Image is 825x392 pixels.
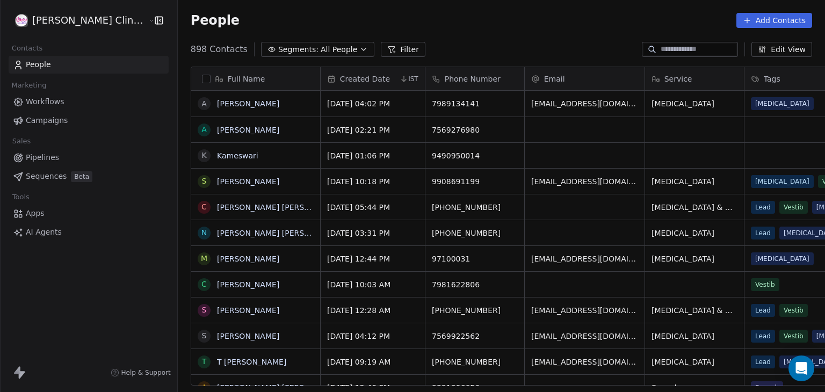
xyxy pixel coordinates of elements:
[191,91,321,386] div: grid
[531,331,638,342] span: [EMAIL_ADDRESS][DOMAIN_NAME]
[201,330,206,342] div: s
[191,12,240,28] span: People
[217,229,344,237] a: [PERSON_NAME] [PERSON_NAME]
[217,126,279,134] a: [PERSON_NAME]
[13,11,140,30] button: [PERSON_NAME] Clinic External
[201,201,207,213] div: C
[26,227,62,238] span: AI Agents
[217,383,344,392] a: [PERSON_NAME] [PERSON_NAME]
[525,67,645,90] div: Email
[26,115,68,126] span: Campaigns
[788,355,814,381] div: Open Intercom Messenger
[26,96,64,107] span: Workflows
[201,227,206,238] div: N
[321,44,357,55] span: All People
[425,67,524,90] div: Phone Number
[736,13,812,28] button: Add Contacts
[327,176,418,187] span: [DATE] 10:18 PM
[201,124,207,135] div: A
[26,152,59,163] span: Pipelines
[9,112,169,129] a: Campaigns
[408,75,418,83] span: IST
[71,171,92,182] span: Beta
[9,205,169,222] a: Apps
[751,42,812,57] button: Edit View
[327,228,418,238] span: [DATE] 03:31 PM
[751,97,814,110] span: [MEDICAL_DATA]
[327,150,418,161] span: [DATE] 01:06 PM
[9,56,169,74] a: People
[779,201,808,214] span: Vestib
[652,98,737,109] span: [MEDICAL_DATA]
[327,305,418,316] span: [DATE] 12:28 AM
[217,203,344,212] a: [PERSON_NAME] [PERSON_NAME]
[217,151,258,160] a: Kameswari
[432,150,518,161] span: 9490950014
[445,74,501,84] span: Phone Number
[327,98,418,109] span: [DATE] 04:02 PM
[432,331,518,342] span: 7569922562
[751,252,814,265] span: [MEDICAL_DATA]
[7,77,51,93] span: Marketing
[764,74,780,84] span: Tags
[111,368,171,377] a: Help & Support
[652,357,737,367] span: [MEDICAL_DATA]
[751,355,775,368] span: Lead
[9,168,169,185] a: SequencesBeta
[751,227,775,239] span: Lead
[327,331,418,342] span: [DATE] 04:12 PM
[664,74,692,84] span: Service
[121,368,171,377] span: Help & Support
[751,201,775,214] span: Lead
[432,202,518,213] span: [PHONE_NUMBER]
[217,255,279,263] a: [PERSON_NAME]
[327,357,418,367] span: [DATE] 09:19 AM
[327,125,418,135] span: [DATE] 02:21 PM
[751,278,779,291] span: Vestib
[7,40,47,56] span: Contacts
[15,14,28,27] img: RASYA-Clinic%20Circle%20icon%20Transparent.png
[26,59,51,70] span: People
[327,202,418,213] span: [DATE] 05:44 PM
[432,305,518,316] span: [PHONE_NUMBER]
[645,67,744,90] div: Service
[432,253,518,264] span: 97100031
[201,304,206,316] div: S
[26,171,67,182] span: Sequences
[432,279,518,290] span: 7981622806
[544,74,565,84] span: Email
[191,43,248,56] span: 898 Contacts
[32,13,146,27] span: [PERSON_NAME] Clinic External
[201,253,207,264] div: M
[779,330,808,343] span: Vestib
[8,189,34,205] span: Tools
[201,279,207,290] div: C
[432,228,518,238] span: [PHONE_NUMBER]
[432,357,518,367] span: [PHONE_NUMBER]
[26,208,45,219] span: Apps
[381,42,425,57] button: Filter
[321,67,425,90] div: Created DateIST
[9,149,169,166] a: Pipelines
[201,98,207,110] div: A
[191,67,320,90] div: Full Name
[432,125,518,135] span: 7569276980
[432,176,518,187] span: 9908691199
[652,202,737,213] span: [MEDICAL_DATA] & Dizziness
[217,358,286,366] a: T [PERSON_NAME]
[531,253,638,264] span: [EMAIL_ADDRESS][DOMAIN_NAME]
[201,356,206,367] div: T
[652,176,737,187] span: [MEDICAL_DATA]
[9,93,169,111] a: Workflows
[217,280,279,289] a: [PERSON_NAME]
[751,175,814,188] span: [MEDICAL_DATA]
[8,133,35,149] span: Sales
[531,305,638,316] span: [EMAIL_ADDRESS][DOMAIN_NAME]
[327,253,418,264] span: [DATE] 12:44 PM
[779,304,808,317] span: Vestib
[201,150,206,161] div: K
[217,332,279,340] a: [PERSON_NAME]
[228,74,265,84] span: Full Name
[652,253,737,264] span: [MEDICAL_DATA]
[652,331,737,342] span: [MEDICAL_DATA]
